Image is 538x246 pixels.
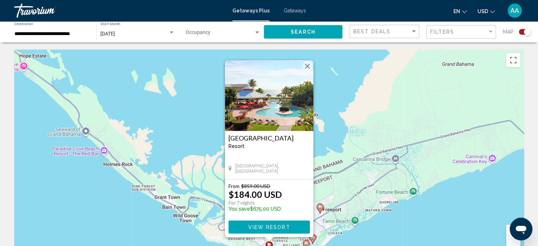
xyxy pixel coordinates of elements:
button: Search [264,25,342,38]
p: For 7 nights [228,200,282,206]
span: You save [228,206,250,212]
p: $675.00 USD [228,206,282,212]
mat-select: Sort by [353,29,417,35]
button: User Menu [505,3,524,18]
span: View Resort [248,224,290,230]
span: [DATE] [100,31,115,36]
a: Travorium [14,4,225,18]
a: Getaways [284,8,306,13]
p: $184.00 USD [228,189,282,200]
button: Filter [426,25,496,39]
span: Search [291,29,316,35]
span: AA [510,7,519,14]
img: 4215O01X.jpg [225,60,313,131]
a: Getaways Plus [232,8,270,13]
span: en [453,8,460,14]
button: Toggle fullscreen view [506,53,520,67]
button: Close [302,61,313,71]
a: [GEOGRAPHIC_DATA] [228,135,310,142]
iframe: Button to launch messaging window [510,218,532,240]
button: Change currency [478,6,495,16]
button: View Resort [228,221,310,234]
span: [GEOGRAPHIC_DATA], [GEOGRAPHIC_DATA] [235,163,310,174]
span: From [228,183,239,189]
span: USD [478,8,488,14]
span: Best Deals [353,29,391,34]
span: $859.00 USD [241,183,270,189]
span: Map [503,27,514,37]
button: Zoom in [506,225,520,239]
span: Resort [228,143,244,149]
span: Filters [430,29,454,35]
button: Change language [453,6,467,16]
